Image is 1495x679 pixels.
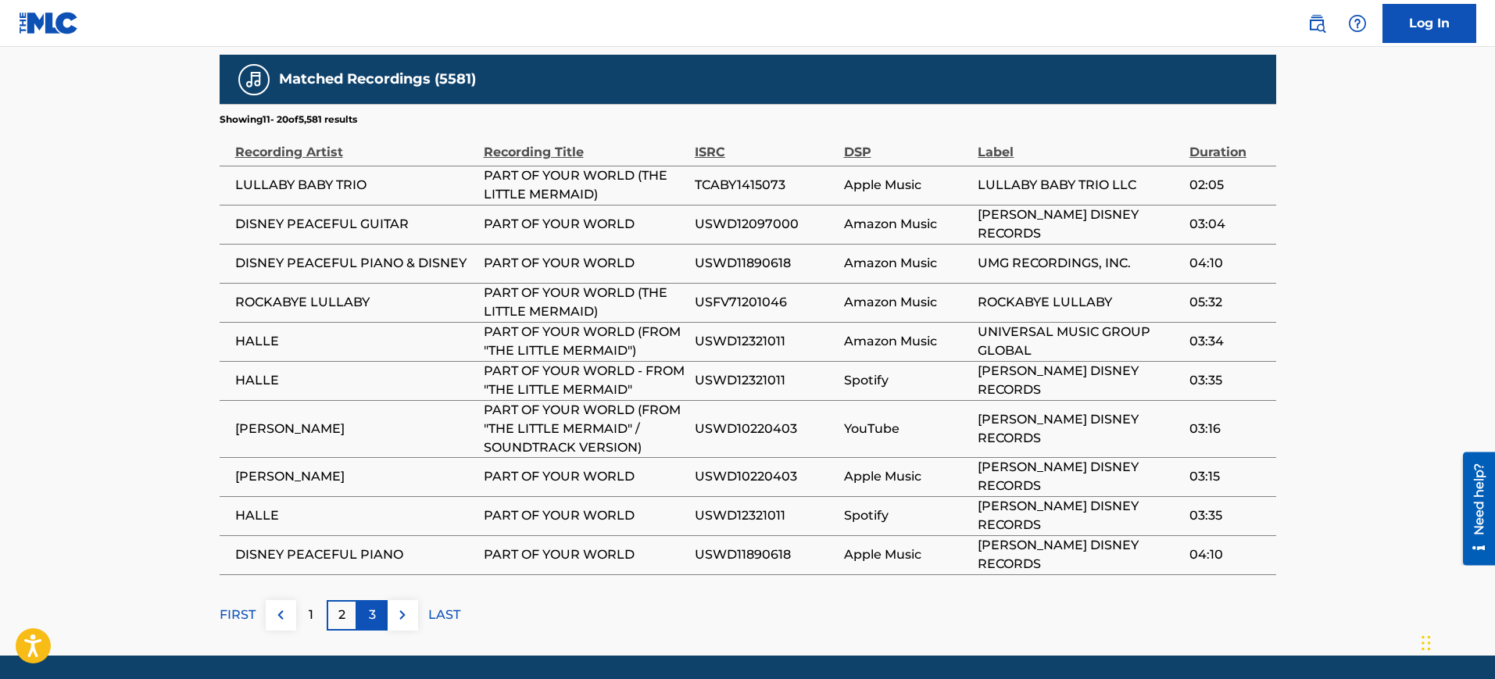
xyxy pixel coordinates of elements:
[978,410,1181,448] span: [PERSON_NAME] DISNEY RECORDS
[1189,254,1268,273] span: 04:10
[235,420,476,438] span: [PERSON_NAME]
[369,606,376,624] p: 3
[695,467,836,486] span: USWD10220403
[235,176,476,195] span: LULLABY BABY TRIO
[235,254,476,273] span: DISNEY PEACEFUL PIANO & DISNEY
[978,536,1181,574] span: [PERSON_NAME] DISNEY RECORDS
[271,606,290,624] img: left
[695,293,836,312] span: USFV71201046
[245,70,263,89] img: Matched Recordings
[17,11,38,83] div: Need help?
[309,606,313,624] p: 1
[484,467,687,486] span: PART OF YOUR WORLD
[978,254,1181,273] span: UMG RECORDINGS, INC.
[695,332,836,351] span: USWD12321011
[978,176,1181,195] span: LULLABY BABY TRIO LLC
[484,215,687,234] span: PART OF YOUR WORLD
[844,332,971,351] span: Amazon Music
[279,70,476,88] h5: Matched Recordings (5581)
[978,458,1181,495] span: [PERSON_NAME] DISNEY RECORDS
[1342,8,1373,39] div: Help
[844,420,971,438] span: YouTube
[484,323,687,360] span: PART OF YOUR WORLD (FROM "THE LITTLE MERMAID")
[1382,4,1476,43] a: Log In
[1189,467,1268,486] span: 03:15
[235,127,476,162] div: Recording Artist
[235,332,476,351] span: HALLE
[1417,604,1495,679] iframe: Chat Widget
[844,506,971,525] span: Spotify
[1422,620,1431,666] div: Drag
[695,127,836,162] div: ISRC
[235,371,476,390] span: HALLE
[220,606,256,624] p: FIRST
[19,12,79,34] img: MLC Logo
[1348,14,1367,33] img: help
[338,606,345,624] p: 2
[1451,452,1495,566] iframe: Resource Center
[1189,332,1268,351] span: 03:34
[978,205,1181,243] span: [PERSON_NAME] DISNEY RECORDS
[1301,8,1332,39] a: Public Search
[1307,14,1326,33] img: search
[220,113,357,127] p: Showing 11 - 20 of 5,581 results
[1189,293,1268,312] span: 05:32
[1189,176,1268,195] span: 02:05
[978,362,1181,399] span: [PERSON_NAME] DISNEY RECORDS
[1189,506,1268,525] span: 03:35
[978,127,1181,162] div: Label
[695,254,836,273] span: USWD11890618
[844,545,971,564] span: Apple Music
[844,293,971,312] span: Amazon Music
[235,293,476,312] span: ROCKABYE LULLABY
[484,284,687,321] span: PART OF YOUR WORLD (THE LITTLE MERMAID)
[695,215,836,234] span: USWD12097000
[978,497,1181,534] span: [PERSON_NAME] DISNEY RECORDS
[484,362,687,399] span: PART OF YOUR WORLD - FROM "THE LITTLE MERMAID"
[978,293,1181,312] span: ROCKABYE LULLABY
[695,506,836,525] span: USWD12321011
[428,606,460,624] p: LAST
[695,176,836,195] span: TCABY1415073
[695,545,836,564] span: USWD11890618
[484,506,687,525] span: PART OF YOUR WORLD
[1189,127,1268,162] div: Duration
[484,401,687,457] span: PART OF YOUR WORLD (FROM "THE LITTLE MERMAID" / SOUNDTRACK VERSION)
[484,166,687,204] span: PART OF YOUR WORLD (THE LITTLE MERMAID)
[844,127,971,162] div: DSP
[1189,545,1268,564] span: 04:10
[695,371,836,390] span: USWD12321011
[844,467,971,486] span: Apple Music
[393,606,412,624] img: right
[235,506,476,525] span: HALLE
[844,371,971,390] span: Spotify
[484,127,687,162] div: Recording Title
[235,545,476,564] span: DISNEY PEACEFUL PIANO
[1189,215,1268,234] span: 03:04
[1189,420,1268,438] span: 03:16
[844,176,971,195] span: Apple Music
[235,215,476,234] span: DISNEY PEACEFUL GUITAR
[1189,371,1268,390] span: 03:35
[844,254,971,273] span: Amazon Music
[978,323,1181,360] span: UNIVERSAL MUSIC GROUP GLOBAL
[695,420,836,438] span: USWD10220403
[484,545,687,564] span: PART OF YOUR WORLD
[484,254,687,273] span: PART OF YOUR WORLD
[844,215,971,234] span: Amazon Music
[235,467,476,486] span: [PERSON_NAME]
